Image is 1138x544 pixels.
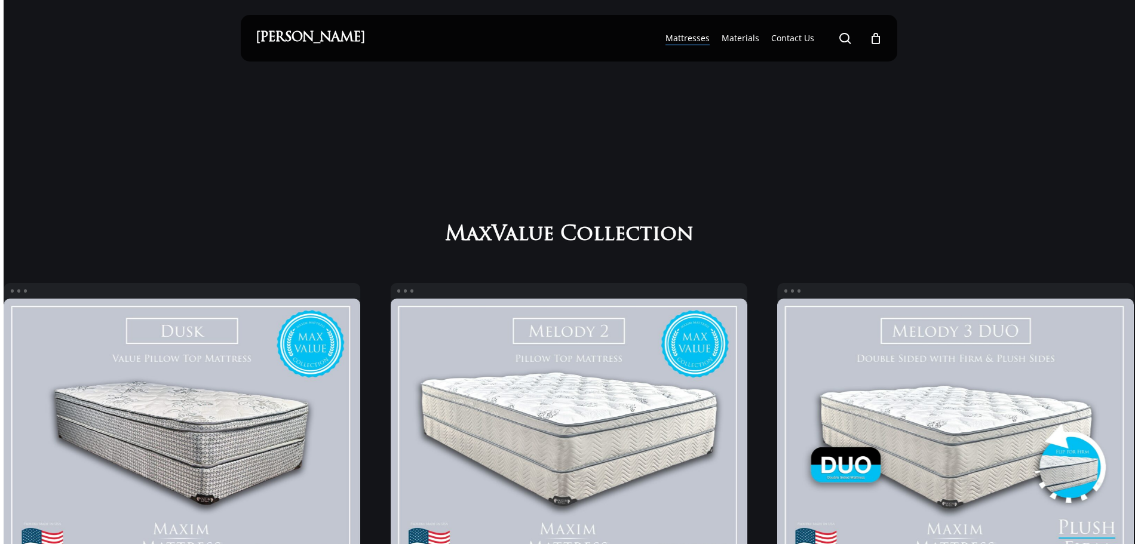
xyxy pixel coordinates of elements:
h2: MaxValue Collection [439,222,699,248]
span: Collection [560,223,694,248]
a: Contact Us [771,32,814,44]
a: [PERSON_NAME] [256,32,365,45]
nav: Main Menu [660,15,882,62]
span: MaxValue [445,223,554,248]
a: Materials [722,32,759,44]
a: Cart [869,32,882,45]
a: Mattresses [665,32,710,44]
